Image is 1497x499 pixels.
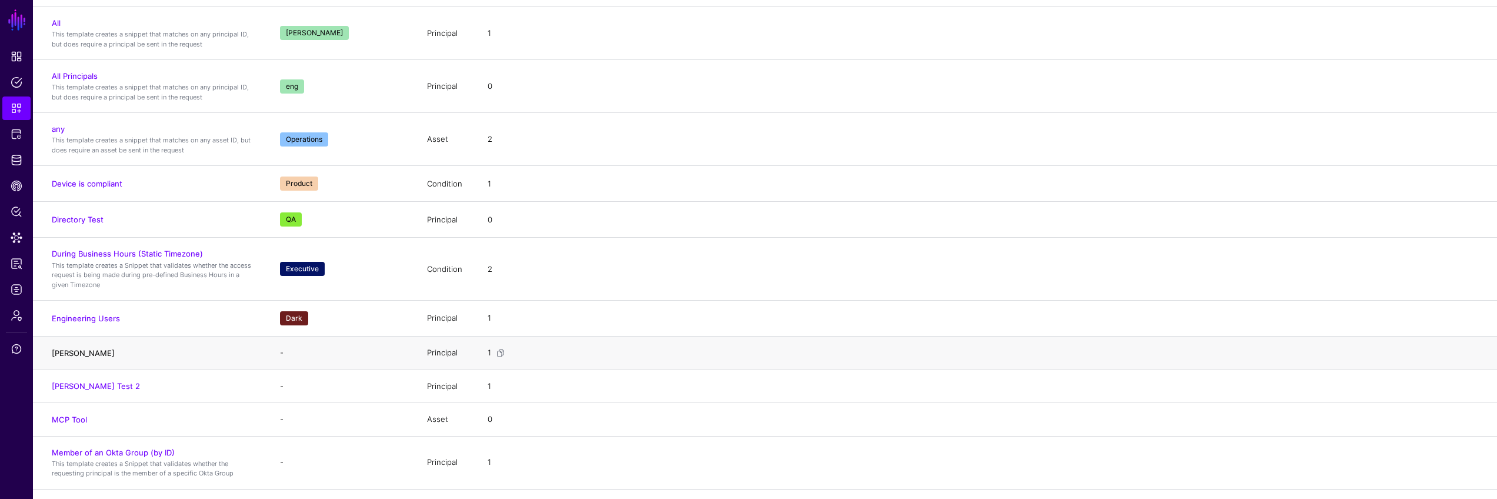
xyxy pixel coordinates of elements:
[11,284,22,295] span: Logs
[415,113,476,166] td: Asset
[2,304,31,327] a: Admin
[415,337,476,370] td: Principal
[2,200,31,224] a: Policy Lens
[485,178,494,190] div: 1
[415,301,476,337] td: Principal
[52,261,256,290] p: This template creates a Snippet that validates whether the access request is being made during pr...
[52,124,65,134] a: any
[11,76,22,88] span: Policies
[415,238,476,301] td: Condition
[11,258,22,270] span: Reports
[2,226,31,249] a: Data Lens
[52,415,87,424] a: MCP Tool
[268,337,415,370] td: -
[11,180,22,192] span: CAEP Hub
[11,51,22,62] span: Dashboard
[2,45,31,68] a: Dashboard
[52,314,120,323] a: Engineering Users
[11,206,22,218] span: Policy Lens
[52,381,140,391] a: [PERSON_NAME] Test 2
[11,310,22,321] span: Admin
[280,262,325,276] span: Executive
[280,132,328,147] span: Operations
[415,60,476,113] td: Principal
[11,343,22,355] span: Support
[11,102,22,114] span: Snippets
[415,202,476,238] td: Principal
[52,348,115,358] a: [PERSON_NAME]
[52,29,256,49] p: This template creates a snippet that matches on any principal ID, but does require a principal be...
[2,97,31,120] a: Snippets
[485,312,494,324] div: 1
[415,403,476,437] td: Asset
[52,18,61,28] a: All
[2,148,31,172] a: Identity Data Fabric
[7,7,27,33] a: SGNL
[11,128,22,140] span: Protected Systems
[52,71,98,81] a: All Principals
[268,370,415,403] td: -
[485,457,494,468] div: 1
[52,215,104,224] a: Directory Test
[52,135,256,155] p: This template creates a snippet that matches on any asset ID, but does require an asset be sent i...
[485,347,494,359] div: 1
[52,448,175,457] a: Member of an Okta Group (by ID)
[2,278,31,301] a: Logs
[415,166,476,202] td: Condition
[280,26,349,40] span: [PERSON_NAME]
[2,174,31,198] a: CAEP Hub
[415,370,476,403] td: Principal
[11,232,22,244] span: Data Lens
[11,154,22,166] span: Identity Data Fabric
[476,60,1497,113] td: 0
[52,249,203,258] a: During Business Hours (Static Timezone)
[52,459,256,478] p: This template creates a Snippet that validates whether the requesting principal is the member of ...
[268,436,415,489] td: -
[280,311,308,325] span: Dark
[52,179,122,188] a: Device is compliant
[2,71,31,94] a: Policies
[268,403,415,437] td: -
[485,264,495,275] div: 2
[415,6,476,59] td: Principal
[485,28,494,39] div: 1
[280,79,304,94] span: eng
[2,252,31,275] a: Reports
[280,177,318,191] span: Product
[476,403,1497,437] td: 0
[485,381,494,392] div: 1
[280,212,302,227] span: QA
[2,122,31,146] a: Protected Systems
[485,134,495,145] div: 2
[476,202,1497,238] td: 0
[415,436,476,489] td: Principal
[52,82,256,102] p: This template creates a snippet that matches on any principal ID, but does require a principal be...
